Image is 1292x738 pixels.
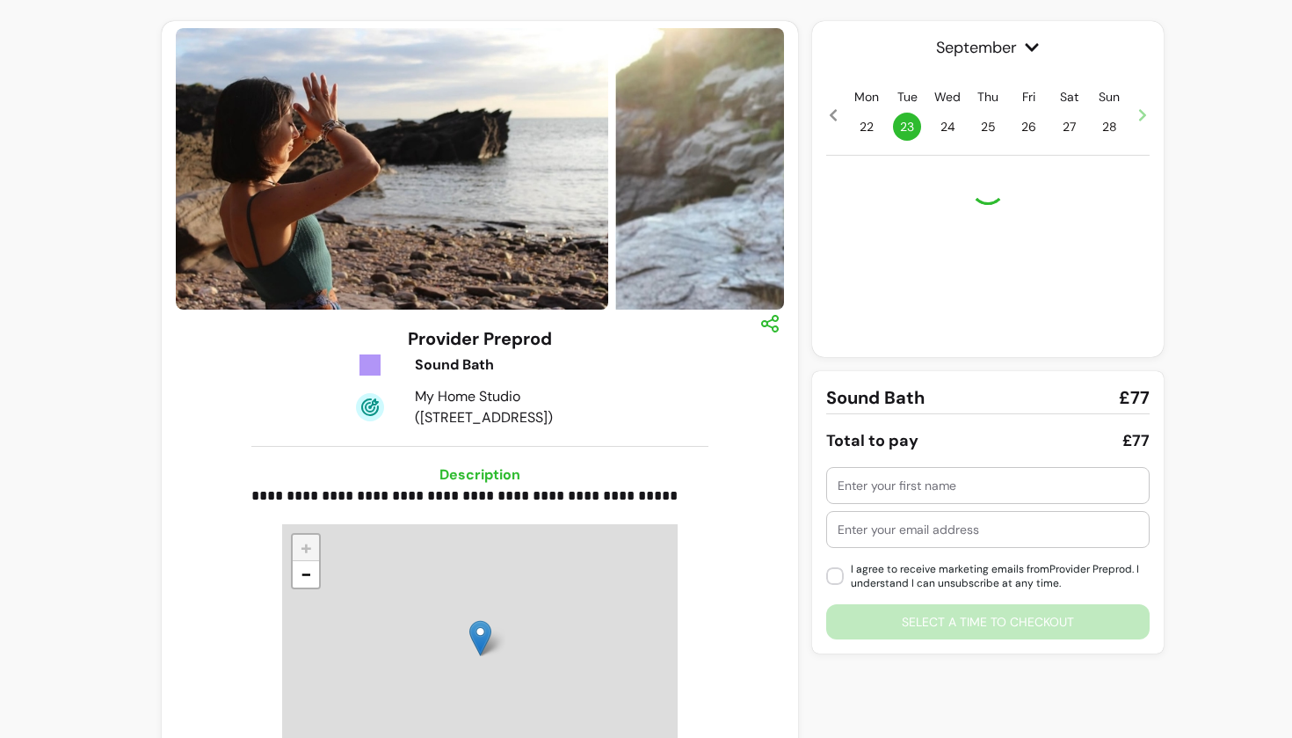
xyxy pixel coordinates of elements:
[176,28,608,310] img: https://d24kbflm3xhntt.cloudfront.net/463e4232-25ff-4ab2-8502-d15609bcd6c5
[301,535,312,560] span: +
[1055,113,1083,141] span: 27
[1060,88,1078,106] p: Sat
[853,113,881,141] span: 22
[893,113,921,141] span: 23
[854,88,879,106] p: Mon
[826,428,918,453] div: Total to pay
[1014,113,1042,141] span: 26
[415,354,628,376] div: Sound Bath
[933,113,962,141] span: 24
[293,535,319,561] a: Zoom in
[1122,428,1150,453] div: £77
[826,385,925,410] span: Sound Bath
[897,88,918,106] p: Tue
[826,35,1150,60] span: September
[974,113,1002,141] span: 25
[1099,88,1120,106] p: Sun
[838,521,1138,538] input: Enter your email address
[293,561,319,588] a: Zoom out
[251,464,708,486] h3: Description
[415,386,628,428] div: My Home Studio ([STREET_ADDRESS])
[977,88,998,106] p: Thu
[408,326,552,351] h3: Provider Preprod
[356,351,384,379] img: Tickets Icon
[838,477,1138,494] input: Enter your first name
[1022,88,1035,106] p: Fri
[1119,385,1150,410] span: £77
[469,620,491,656] img: Provider Preprod
[301,561,312,587] span: −
[970,170,1005,205] div: Loading
[934,88,961,106] p: Wed
[1095,113,1123,141] span: 28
